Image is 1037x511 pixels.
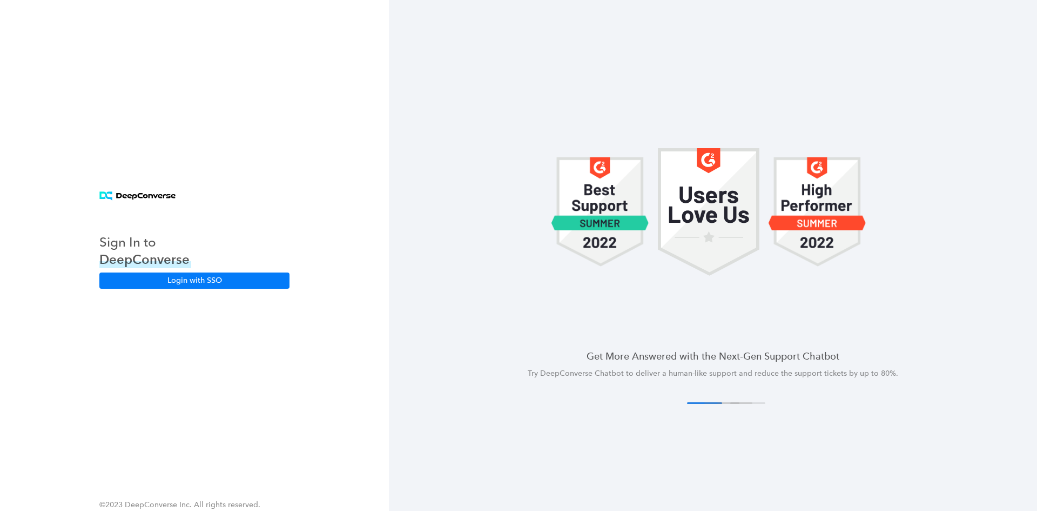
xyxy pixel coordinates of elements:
[99,500,260,509] span: ©2023 DeepConverse Inc. All rights reserved.
[99,273,289,289] button: Login with SSO
[99,251,191,268] h3: DeepConverse
[528,369,898,378] span: Try DeepConverse Chatbot to deliver a human-like support and reduce the support tickets by up to ...
[768,148,866,276] img: carousel 1
[704,402,739,404] button: 2
[415,349,1011,363] h4: Get More Answered with the Next-Gen Support Chatbot
[658,148,759,276] img: carousel 1
[551,148,649,276] img: carousel 1
[730,402,765,404] button: 4
[99,191,176,201] img: horizontal logo
[687,402,722,404] button: 1
[717,402,752,404] button: 3
[99,234,191,251] h3: Sign In to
